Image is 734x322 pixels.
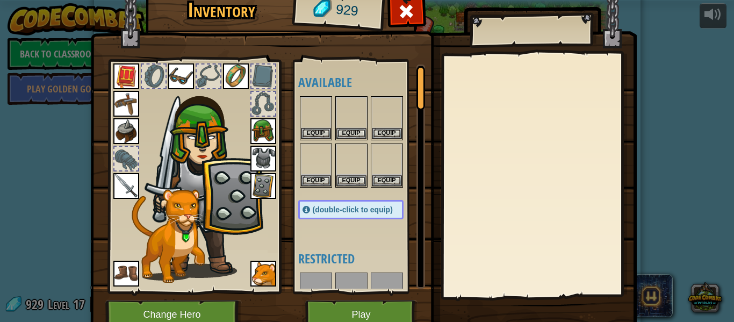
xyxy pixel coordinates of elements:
img: portrait.png [113,261,139,287]
img: portrait.png [113,118,139,144]
img: portrait.png [113,91,139,117]
img: portrait.png [250,261,276,287]
button: Equip [301,175,331,187]
h4: Available [298,75,425,89]
button: Equip [336,175,366,187]
button: Equip [372,128,402,139]
button: Equip [372,175,402,187]
img: cougar-paper-dolls.png [132,189,205,283]
img: portrait.png [113,173,139,199]
img: portrait.png [113,63,139,89]
button: Equip [301,128,331,139]
h4: Restricted [298,252,425,266]
img: portrait.png [223,63,249,89]
button: Equip [336,128,366,139]
img: portrait.png [250,146,276,171]
img: portrait.png [168,63,194,89]
img: female.png [148,80,264,278]
img: portrait.png [250,118,276,144]
img: portrait.png [250,173,276,199]
span: (double-click to equip) [313,205,393,214]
